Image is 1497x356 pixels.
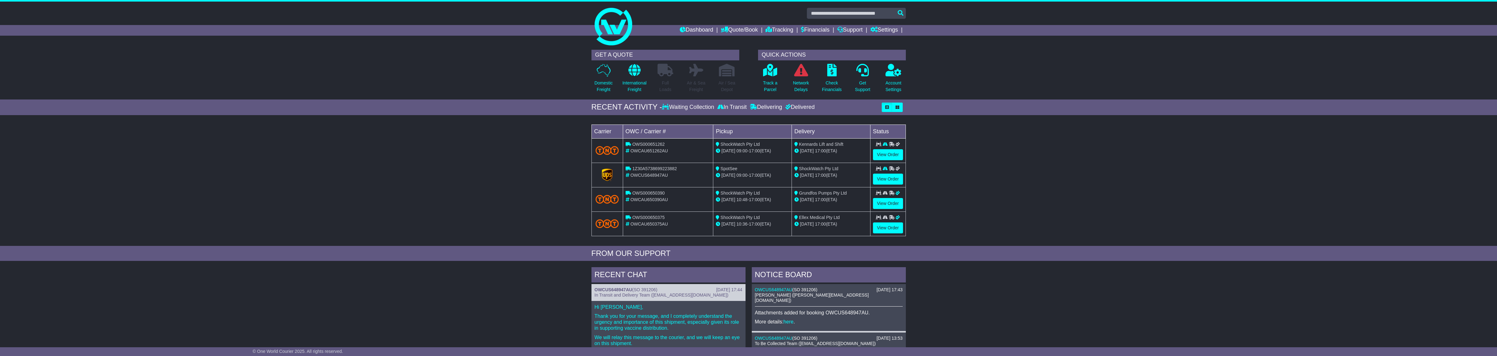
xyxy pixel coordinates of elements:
span: ShockWatch Pty Ltd [720,191,760,196]
span: 1Z30A5738699223882 [632,166,677,171]
p: Air & Sea Freight [687,80,705,93]
span: OWCAU650390AU [630,197,668,202]
div: ( ) [595,287,742,292]
div: (ETA) [794,221,868,227]
div: Delivered [784,104,815,111]
a: OWCUS648947AU [755,336,792,341]
span: OWCUS648947AU [630,173,668,178]
a: NetworkDelays [792,64,809,96]
div: (ETA) [794,196,868,203]
span: OWS000650375 [632,215,665,220]
p: Thank you for your message, and I completely understand the urgency and importance of this shipme... [595,313,742,331]
span: ShockWatch Pty Ltd [799,166,839,171]
span: [DATE] [800,221,814,226]
div: ( ) [755,287,903,292]
a: Settings [870,25,898,36]
span: [DATE] [800,197,814,202]
p: Check Financials [822,80,842,93]
p: International Freight [622,80,647,93]
div: - (ETA) [716,172,789,179]
div: [DATE] 17:44 [716,287,742,292]
td: Delivery [792,125,870,138]
span: 09:00 [736,148,747,153]
p: Track a Parcel [763,80,777,93]
img: TNT_Domestic.png [596,146,619,155]
div: QUICK ACTIONS [758,50,906,60]
span: ShockWatch Pty Ltd [720,142,760,147]
span: 17:00 [815,221,826,226]
div: (ETA) [794,148,868,154]
p: Network Delays [793,80,809,93]
img: TNT_Domestic.png [596,195,619,203]
span: [DATE] [721,197,735,202]
span: 17:00 [815,197,826,202]
span: 17:00 [749,173,760,178]
span: OWS000651262 [632,142,665,147]
span: [DATE] [800,173,814,178]
p: Full Loads [658,80,673,93]
div: RECENT ACTIVITY - [591,103,662,112]
a: OWCUS648947AU [755,287,792,292]
td: Carrier [591,125,623,138]
div: (ETA) [794,172,868,179]
span: 17:00 [749,197,760,202]
p: Air / Sea Depot [719,80,736,93]
p: Hi [PERSON_NAME], [595,304,742,310]
span: Grundfos Pumps Pty Ltd [799,191,847,196]
span: OWCAU650375AU [630,221,668,226]
a: CheckFinancials [822,64,842,96]
span: SO 391206 [794,336,816,341]
span: [DATE] [721,173,735,178]
div: ( ) [755,336,903,341]
span: OWS000650390 [632,191,665,196]
span: Kennards Lift and Shift [799,142,844,147]
p: Attachments added for booking OWCUS648947AU. [755,310,903,316]
div: - (ETA) [716,221,789,227]
p: Domestic Freight [594,80,612,93]
span: 17:00 [749,221,760,226]
p: Get Support [855,80,870,93]
div: In Transit [716,104,748,111]
span: © One World Courier 2025. All rights reserved. [253,349,343,354]
a: GetSupport [854,64,870,96]
div: RECENT CHAT [591,267,746,284]
span: In Transit and Delivery Team ([EMAIL_ADDRESS][DOMAIN_NAME]) [595,292,729,298]
td: Status [870,125,906,138]
a: OWCUS648947AU [595,287,632,292]
span: 10:36 [736,221,747,226]
div: Waiting Collection [662,104,715,111]
div: - (ETA) [716,196,789,203]
td: OWC / Carrier # [623,125,713,138]
span: 17:00 [749,148,760,153]
a: Quote/Book [721,25,758,36]
p: More details: . [755,319,903,325]
div: [DATE] 13:53 [876,336,902,341]
div: Delivering [748,104,784,111]
span: [PERSON_NAME] ([PERSON_NAME][EMAIL_ADDRESS][DOMAIN_NAME]) [755,292,869,303]
div: GET A QUOTE [591,50,739,60]
span: 17:00 [815,148,826,153]
span: SO 391206 [634,287,656,292]
a: InternationalFreight [622,64,647,96]
div: - (ETA) [716,148,789,154]
a: Support [837,25,863,36]
div: FROM OUR SUPPORT [591,249,906,258]
span: SpotSee [720,166,737,171]
span: [DATE] [721,148,735,153]
a: View Order [873,149,903,160]
span: [DATE] [800,148,814,153]
p: We will relay this message to the courier, and we will keep an eye on this shipment. [595,334,742,346]
span: To Be Collected Team ([EMAIL_ADDRESS][DOMAIN_NAME]) [755,341,876,346]
a: Track aParcel [763,64,778,96]
div: [DATE] 17:43 [876,287,902,292]
span: 09:00 [736,173,747,178]
div: NOTICE BOARD [752,267,906,284]
span: [DATE] [721,221,735,226]
a: View Order [873,198,903,209]
td: Pickup [713,125,792,138]
a: Dashboard [680,25,713,36]
span: 17:00 [815,173,826,178]
a: View Order [873,222,903,233]
a: Tracking [766,25,793,36]
a: here [783,319,793,324]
